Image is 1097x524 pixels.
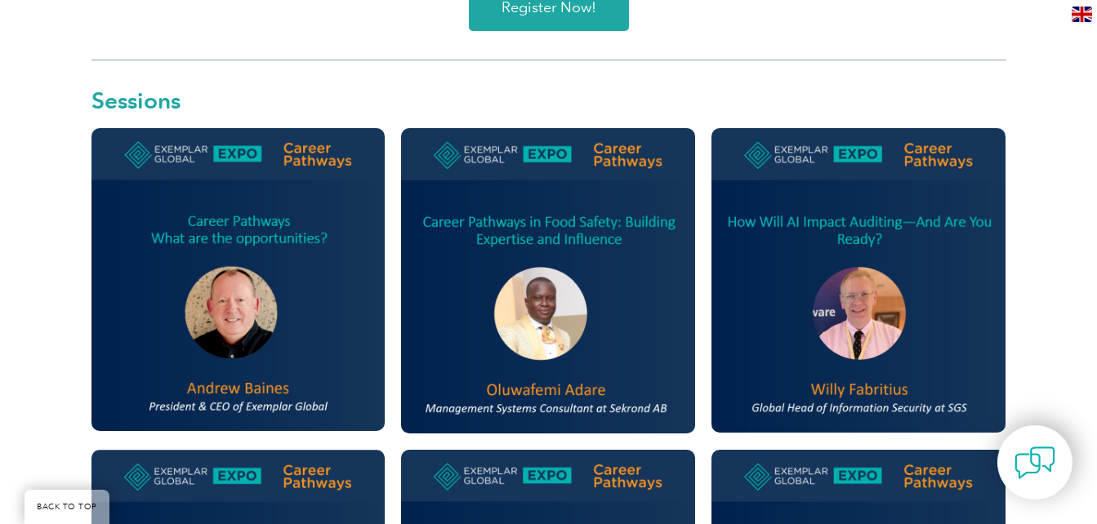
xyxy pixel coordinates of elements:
img: en [1072,7,1092,22]
img: andrew [91,128,386,431]
img: willy [711,128,1006,432]
h2: Sessions [91,89,1006,112]
img: contact-chat.png [1015,442,1055,483]
img: Oluwafemi [401,128,695,433]
a: BACK TO TOP [25,490,109,524]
